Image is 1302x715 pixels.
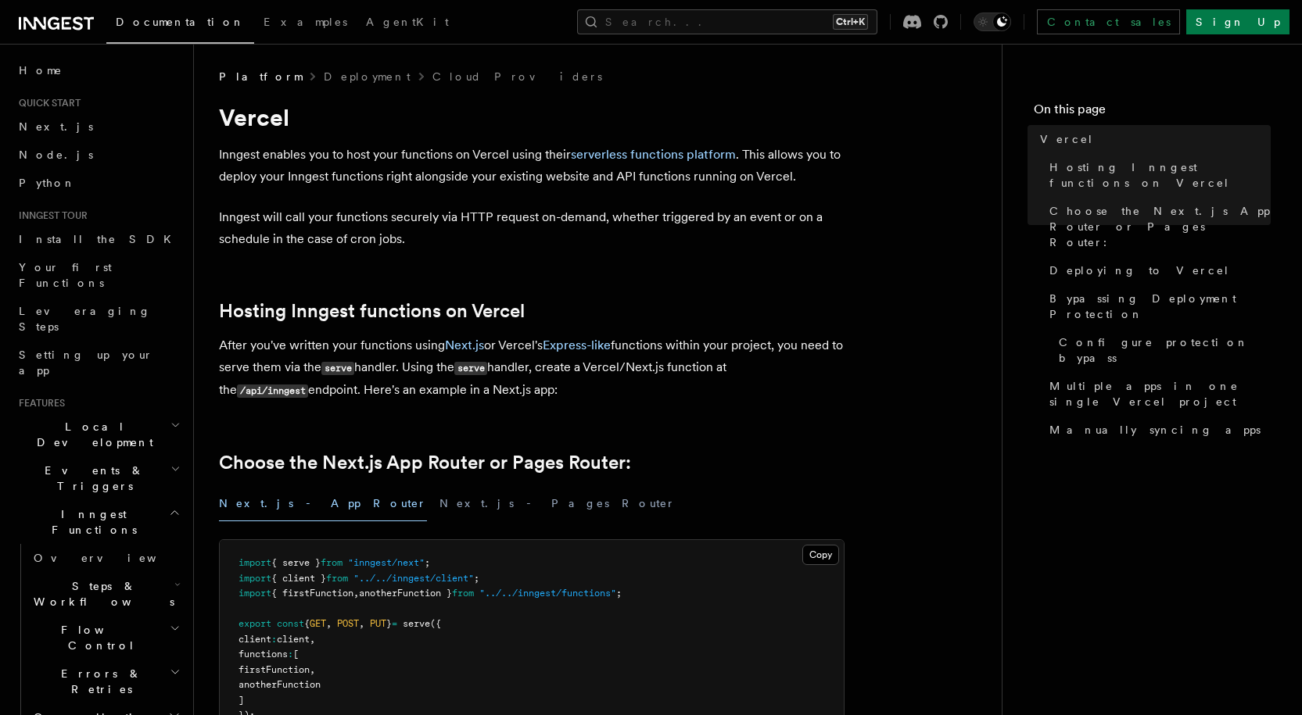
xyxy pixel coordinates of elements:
[1037,9,1180,34] a: Contact sales
[1186,9,1289,34] a: Sign Up
[1049,263,1230,278] span: Deploying to Vercel
[19,305,151,333] span: Leveraging Steps
[479,588,616,599] span: "../../inngest/functions"
[219,206,845,250] p: Inngest will call your functions securely via HTTP request on-demand, whether triggered by an eve...
[359,588,452,599] span: anotherFunction }
[13,113,184,141] a: Next.js
[288,649,293,660] span: :
[1043,197,1271,256] a: Choose the Next.js App Router or Pages Router:
[239,634,271,645] span: client
[543,338,611,352] a: Express-like
[321,557,343,568] span: from
[370,618,386,629] span: PUT
[310,634,315,645] span: ,
[1049,291,1271,322] span: Bypassing Deployment Protection
[271,557,321,568] span: { serve }
[1043,284,1271,328] a: Bypassing Deployment Protection
[27,666,170,697] span: Errors & Retries
[1043,372,1271,416] a: Multiple apps in one single Vercel project
[13,500,184,544] button: Inngest Functions
[310,664,315,675] span: ,
[239,695,244,706] span: ]
[237,384,308,398] code: /api/inngest
[239,573,271,584] span: import
[386,618,392,629] span: }
[1049,378,1271,409] span: Multiple apps in one single Vercel project
[310,618,326,629] span: GET
[357,5,458,42] a: AgentKit
[277,618,304,629] span: const
[239,649,288,660] span: functions
[264,16,347,28] span: Examples
[27,616,184,660] button: Flow Control
[616,588,622,599] span: ;
[27,544,184,572] a: Overview
[19,63,63,78] span: Home
[19,233,181,245] span: Install the SDK
[392,618,397,629] span: =
[348,557,425,568] span: "inngest/next"
[13,97,81,109] span: Quick start
[1049,422,1261,438] span: Manually syncing apps
[219,300,525,322] a: Hosting Inngest functions on Vercel
[425,557,430,568] span: ;
[13,297,184,341] a: Leveraging Steps
[13,209,88,222] span: Inngest tour
[1049,203,1271,250] span: Choose the Next.js App Router or Pages Router:
[254,5,357,42] a: Examples
[1043,256,1271,284] a: Deploying to Vercel
[577,9,877,34] button: Search...Ctrl+K
[271,588,353,599] span: { firstFunction
[34,552,195,564] span: Overview
[116,16,245,28] span: Documentation
[19,148,93,161] span: Node.js
[1034,125,1271,153] a: Vercel
[974,13,1011,31] button: Toggle dark mode
[239,679,321,690] span: anotherFunction
[353,573,474,584] span: "../../inngest/client"
[27,578,174,610] span: Steps & Workflows
[1034,100,1271,125] h4: On this page
[219,334,845,402] p: After you've written your functions using or Vercel's functions within your project, you need to ...
[13,463,170,494] span: Events & Triggers
[13,413,184,456] button: Local Development
[293,649,299,660] span: [
[321,362,354,375] code: serve
[19,261,112,289] span: Your first Functions
[13,419,170,450] span: Local Development
[239,618,271,629] span: export
[474,573,479,584] span: ;
[403,618,430,629] span: serve
[324,69,411,84] a: Deployment
[359,618,364,629] span: ,
[27,572,184,616] button: Steps & Workflows
[337,618,359,629] span: POST
[13,397,65,409] span: Features
[13,253,184,297] a: Your first Functions
[13,456,184,500] button: Events & Triggers
[271,573,326,584] span: { client }
[13,341,184,384] a: Setting up your app
[219,452,631,474] a: Choose the Next.js App Router or Pages Router:
[13,56,184,84] a: Home
[106,5,254,44] a: Documentation
[13,506,169,538] span: Inngest Functions
[1040,131,1094,147] span: Vercel
[304,618,310,629] span: {
[326,618,332,629] span: ,
[27,660,184,703] button: Errors & Retries
[13,141,184,169] a: Node.js
[326,573,348,584] span: from
[802,545,839,565] button: Copy
[1043,416,1271,444] a: Manually syncing apps
[833,14,868,30] kbd: Ctrl+K
[271,634,277,645] span: :
[239,557,271,568] span: import
[239,588,271,599] span: import
[452,588,474,599] span: from
[1049,159,1271,191] span: Hosting Inngest functions on Vercel
[432,69,602,84] a: Cloud Providers
[353,588,359,599] span: ,
[277,634,310,645] span: client
[571,147,736,162] a: serverless functions platform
